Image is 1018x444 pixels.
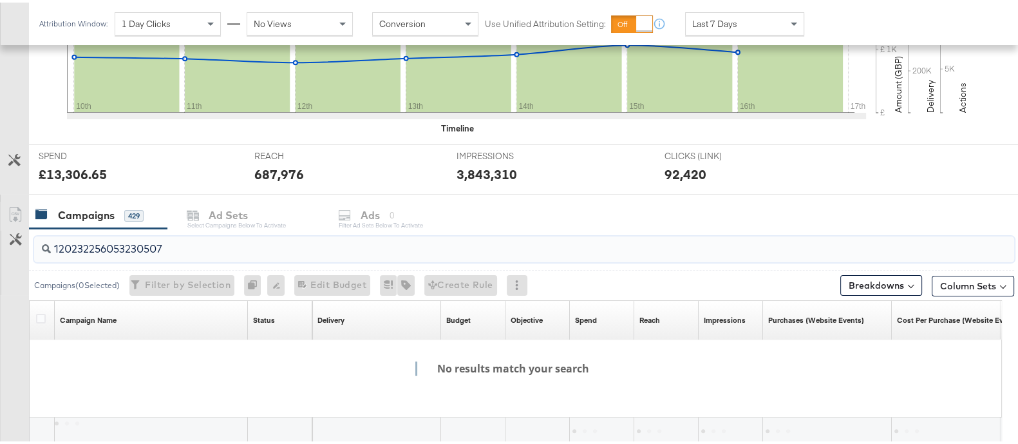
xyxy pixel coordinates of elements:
a: Your campaign's objective. [511,313,543,323]
button: Breakdowns [840,273,922,293]
text: Amount (GBP) [892,53,904,110]
span: No Views [254,15,292,27]
div: Spend [575,313,597,323]
div: Attribution Window: [39,17,108,26]
div: Campaigns ( 0 Selected) [34,277,120,289]
div: Timeline [441,120,474,132]
div: Campaigns [58,206,115,220]
span: REACH [254,148,351,160]
a: Reflects the ability of your Ad Campaign to achieve delivery based on ad states, schedule and bud... [317,313,344,323]
button: Column Sets [932,273,1014,294]
a: Shows the current state of your Ad Campaign. [253,313,275,323]
span: IMPRESSIONS [457,148,553,160]
a: The number of times a purchase was made tracked by your Custom Audience pixel on your website aft... [768,313,864,323]
div: £13,306.65 [39,162,107,181]
span: 1 Day Clicks [122,15,171,27]
span: Last 7 Days [692,15,737,27]
a: The number of people your ad was served to. [639,313,660,323]
div: Purchases (Website Events) [768,313,864,323]
span: SPEND [39,148,135,160]
span: CLICKS (LINK) [665,148,761,160]
label: Use Unified Attribution Setting: [485,15,606,28]
div: Objective [511,313,543,323]
div: Budget [446,313,471,323]
div: 429 [124,208,144,219]
div: 0 [244,273,267,293]
a: The maximum amount you're willing to spend on your ads, on average each day or over the lifetime ... [446,313,471,323]
input: Search Campaigns by Name, ID or Objective [51,229,926,254]
h4: No results match your search [415,359,599,373]
a: The total amount spent to date. [575,313,597,323]
text: Delivery [925,77,936,110]
div: 687,976 [254,162,304,181]
div: 3,843,310 [457,162,517,181]
text: Actions [957,80,968,110]
div: Delivery [317,313,344,323]
a: The number of times your ad was served. On mobile apps an ad is counted as served the first time ... [704,313,746,323]
div: Impressions [704,313,746,323]
span: Conversion [379,15,426,27]
div: Campaign Name [60,313,117,323]
div: Reach [639,313,660,323]
div: Status [253,313,275,323]
div: 92,420 [665,162,706,181]
a: Your campaign name. [60,313,117,323]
